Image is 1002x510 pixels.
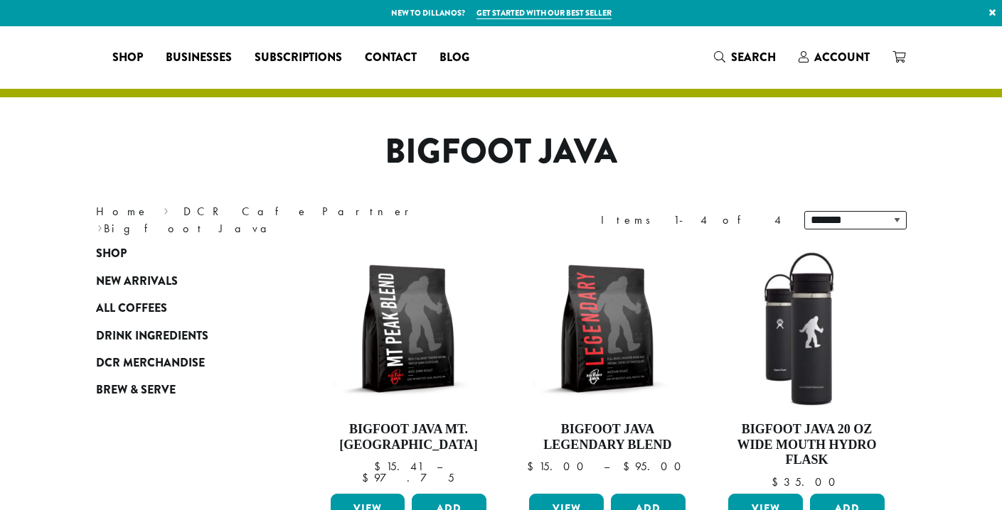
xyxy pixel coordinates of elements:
[527,459,590,474] bdi: 15.00
[604,459,609,474] span: –
[374,459,386,474] span: $
[96,240,267,267] a: Shop
[362,470,374,485] span: $
[96,245,127,263] span: Shop
[96,327,208,345] span: Drink Ingredients
[476,7,612,19] a: Get started with our best seller
[112,49,143,67] span: Shop
[96,322,267,349] a: Drink Ingredients
[725,247,888,411] img: LO2867-BFJ-Hydro-Flask-20oz-WM-wFlex-Sip-Lid-Black-300x300.jpg
[772,474,784,489] span: $
[327,422,491,452] h4: Bigfoot Java Mt. [GEOGRAPHIC_DATA]
[623,459,688,474] bdi: 95.00
[439,49,469,67] span: Blog
[526,247,689,411] img: BFJ_Legendary_12oz-300x300.png
[96,295,267,322] a: All Coffees
[327,247,491,488] a: Bigfoot Java Mt. [GEOGRAPHIC_DATA]
[623,459,635,474] span: $
[101,46,154,69] a: Shop
[365,49,417,67] span: Contact
[96,273,178,291] span: New Arrivals
[601,212,783,229] div: Items 1-4 of 4
[85,131,917,173] h1: Bigfoot Java
[814,49,870,65] span: Account
[96,268,267,295] a: New Arrivals
[527,459,539,474] span: $
[731,49,776,65] span: Search
[96,300,167,318] span: All Coffees
[374,459,423,474] bdi: 15.41
[96,203,480,237] nav: Breadcrumb
[97,215,102,237] span: ›
[725,247,888,488] a: Bigfoot Java 20 oz Wide Mouth Hydro Flask $35.00
[526,247,689,488] a: Bigfoot Java Legendary Blend
[96,204,149,219] a: Home
[526,422,689,452] h4: Bigfoot Java Legendary Blend
[166,49,232,67] span: Businesses
[164,198,169,220] span: ›
[326,247,490,411] img: BFJ_MtPeak_12oz-300x300.png
[96,376,267,403] a: Brew & Serve
[96,354,205,372] span: DCR Merchandise
[183,204,419,219] a: DCR Cafe Partner
[772,474,842,489] bdi: 35.00
[725,422,888,468] h4: Bigfoot Java 20 oz Wide Mouth Hydro Flask
[437,459,442,474] span: –
[96,349,267,376] a: DCR Merchandise
[255,49,342,67] span: Subscriptions
[703,45,787,69] a: Search
[362,470,454,485] bdi: 97.75
[96,381,176,399] span: Brew & Serve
